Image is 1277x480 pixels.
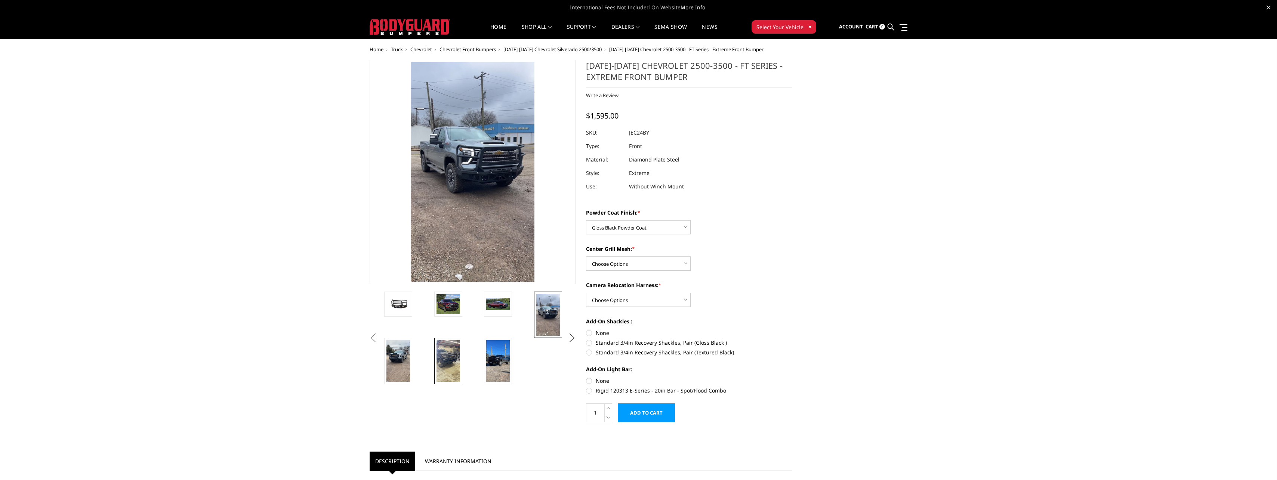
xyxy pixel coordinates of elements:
[756,23,803,31] span: Select Your Vehicle
[391,46,403,53] a: Truck
[586,139,623,153] dt: Type:
[629,153,679,166] dd: Diamond Plate Steel
[839,17,863,37] a: Account
[654,24,687,39] a: SEMA Show
[586,111,619,121] span: $1,595.00
[586,281,792,289] label: Camera Relocation Harness:
[839,23,863,30] span: Account
[586,317,792,325] label: Add-On Shackles :
[1240,444,1277,480] iframe: Chat Widget
[567,24,596,39] a: Support
[370,19,450,35] img: BODYGUARD BUMPERS
[386,340,410,382] img: 2024-2025 Chevrolet 2500-3500 - FT Series - Extreme Front Bumper
[809,23,811,31] span: ▾
[866,23,878,30] span: Cart
[611,24,640,39] a: Dealers
[586,153,623,166] dt: Material:
[586,166,623,180] dt: Style:
[586,348,792,356] label: Standard 3/4in Recovery Shackles, Pair (Textured Black)
[586,92,619,99] a: Write a Review
[629,180,684,193] dd: Without Winch Mount
[536,294,560,336] img: 2024-2025 Chevrolet 2500-3500 - FT Series - Extreme Front Bumper
[609,46,764,53] span: [DATE]-[DATE] Chevrolet 2500-3500 - FT Series - Extreme Front Bumper
[702,24,717,39] a: News
[486,340,510,382] img: 2024-2025 Chevrolet 2500-3500 - FT Series - Extreme Front Bumper
[566,332,577,344] button: Next
[586,60,792,88] h1: [DATE]-[DATE] Chevrolet 2500-3500 - FT Series - Extreme Front Bumper
[410,46,432,53] a: Chevrolet
[629,166,650,180] dd: Extreme
[490,24,506,39] a: Home
[503,46,602,53] a: [DATE]-[DATE] Chevrolet Silverado 2500/3500
[586,126,623,139] dt: SKU:
[368,332,379,344] button: Previous
[879,24,885,30] span: 0
[522,24,552,39] a: shop all
[419,452,497,471] a: Warranty Information
[386,299,410,310] img: 2024-2025 Chevrolet 2500-3500 - FT Series - Extreme Front Bumper
[370,60,576,284] a: 2024-2025 Chevrolet 2500-3500 - FT Series - Extreme Front Bumper
[586,377,792,385] label: None
[629,126,649,139] dd: JEC24BY
[586,245,792,253] label: Center Grill Mesh:
[586,329,792,337] label: None
[586,209,792,216] label: Powder Coat Finish:
[629,139,642,153] dd: Front
[618,403,675,422] input: Add to Cart
[439,46,496,53] a: Chevrolet Front Bumpers
[586,339,792,347] label: Standard 3/4in Recovery Shackles, Pair (Gloss Black )
[437,294,460,314] img: 2024-2025 Chevrolet 2500-3500 - FT Series - Extreme Front Bumper
[437,340,460,382] img: 2024-2025 Chevrolet 2500-3500 - FT Series - Extreme Front Bumper
[586,387,792,394] label: Rigid 120313 E-Series - 20in Bar - Spot/Flood Combo
[866,17,885,37] a: Cart 0
[370,452,415,471] a: Description
[370,46,383,53] a: Home
[486,298,510,311] img: 2024-2025 Chevrolet 2500-3500 - FT Series - Extreme Front Bumper
[752,20,816,34] button: Select Your Vehicle
[586,180,623,193] dt: Use:
[681,4,705,11] a: More Info
[586,365,792,373] label: Add-On Light Bar:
